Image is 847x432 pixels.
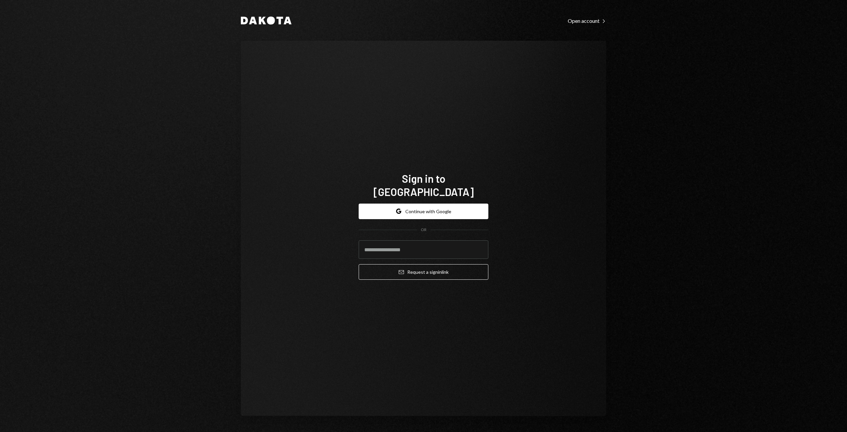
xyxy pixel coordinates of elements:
[359,204,488,219] button: Continue with Google
[568,18,606,24] div: Open account
[421,227,426,233] div: OR
[568,17,606,24] a: Open account
[359,172,488,198] h1: Sign in to [GEOGRAPHIC_DATA]
[359,264,488,280] button: Request a signinlink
